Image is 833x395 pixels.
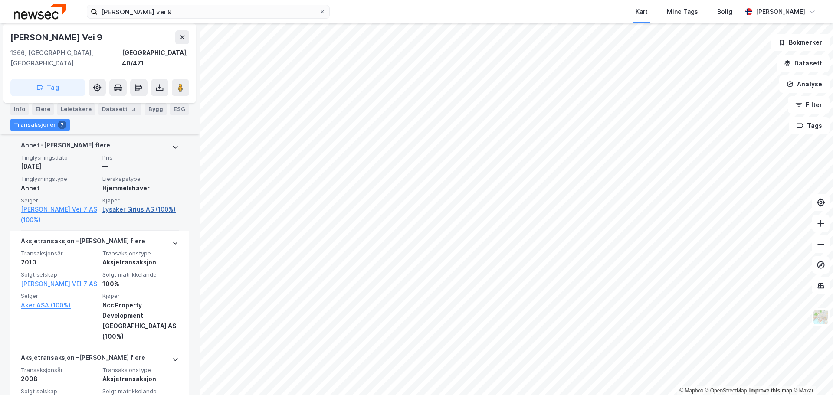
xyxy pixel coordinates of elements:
div: 3 [129,105,138,114]
div: Aksjetransaksjon - [PERSON_NAME] flere [21,353,145,366]
div: Leietakere [57,103,95,115]
span: Kjøper [102,197,179,204]
span: Solgt matrikkelandel [102,388,179,395]
div: Bygg [145,103,167,115]
button: Tags [789,117,830,134]
div: [PERSON_NAME] [756,7,805,17]
div: Aksjetransaksjon - [PERSON_NAME] flere [21,236,145,250]
div: 7 [58,121,66,129]
a: [PERSON_NAME] VEI 7 AS [21,280,97,287]
a: [PERSON_NAME] Vei 7 AS (100%) [21,204,97,225]
button: Datasett [777,55,830,72]
div: Annet - [PERSON_NAME] flere [21,140,110,154]
span: Kjøper [102,292,179,300]
div: Eiere [32,103,54,115]
span: Transaksjonstype [102,366,179,374]
div: Mine Tags [667,7,698,17]
span: Transaksjonsår [21,250,97,257]
span: Tinglysningsdato [21,154,97,161]
div: Datasett [98,103,141,115]
a: Improve this map [749,388,792,394]
iframe: Chat Widget [790,353,833,395]
div: Hjemmelshaver [102,183,179,193]
div: Info [10,103,29,115]
div: Aksjetransaksjon [102,257,179,268]
img: Z [813,309,829,325]
div: [DATE] [21,161,97,172]
span: Selger [21,292,97,300]
span: Solgt selskap [21,271,97,278]
div: [PERSON_NAME] Vei 9 [10,30,104,44]
a: Lysaker Sirius AS (100%) [102,204,179,215]
div: 100% [102,279,179,289]
div: Ncc Property Development [GEOGRAPHIC_DATA] AS (100%) [102,300,179,342]
span: Pris [102,154,179,161]
a: Aker ASA (100%) [21,300,97,310]
div: — [102,161,179,172]
button: Filter [788,96,830,114]
div: [GEOGRAPHIC_DATA], 40/471 [122,48,189,69]
div: 1366, [GEOGRAPHIC_DATA], [GEOGRAPHIC_DATA] [10,48,122,69]
div: ESG [170,103,189,115]
input: Søk på adresse, matrikkel, gårdeiere, leietakere eller personer [98,5,319,18]
span: Solgt selskap [21,388,97,395]
span: Tinglysningstype [21,175,97,183]
div: Kart [636,7,648,17]
a: OpenStreetMap [705,388,747,394]
div: Annet [21,183,97,193]
div: 2010 [21,257,97,268]
div: Transaksjoner [10,119,70,131]
span: Transaksjonstype [102,250,179,257]
span: Transaksjonsår [21,366,97,374]
div: Aksjetransaksjon [102,374,179,384]
button: Analyse [779,75,830,93]
button: Bokmerker [771,34,830,51]
span: Solgt matrikkelandel [102,271,179,278]
div: 2008 [21,374,97,384]
div: Bolig [717,7,732,17]
span: Selger [21,197,97,204]
img: newsec-logo.f6e21ccffca1b3a03d2d.png [14,4,66,19]
button: Tag [10,79,85,96]
span: Eierskapstype [102,175,179,183]
a: Mapbox [679,388,703,394]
